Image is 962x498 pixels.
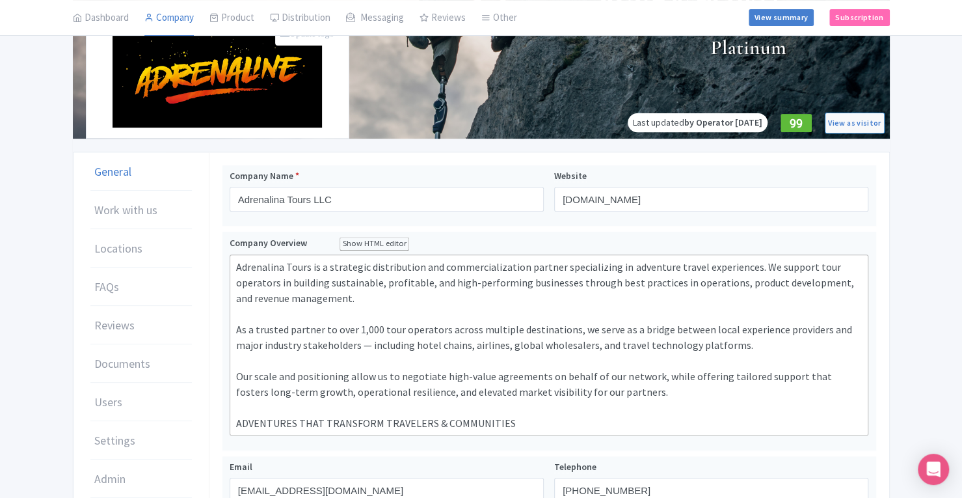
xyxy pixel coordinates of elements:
span: Settings [94,432,135,449]
i: Update logo [280,29,334,38]
span: by Operator [DATE] [684,117,762,128]
span: General [94,163,131,180]
img: s2tm2sz1vhf4istorih7.png [113,25,322,128]
div: Open Intercom Messenger [918,454,949,485]
a: FAQs [81,268,201,307]
span: FAQs [94,278,119,296]
span: 99 [790,117,803,130]
span: Admin [94,470,126,488]
span: Users [94,393,122,411]
div: Show HTML editor [340,237,410,251]
a: General [81,152,201,191]
span: Reviews [94,316,135,334]
div: Adrenalina Tours is a strategic distribution and commercialization partner specializing in advent... [236,259,861,431]
a: Work with us [81,191,201,230]
span: Email [230,461,252,473]
a: Locations [81,229,201,268]
span: Company Overview [230,237,307,249]
div: Last updated [633,116,762,130]
span: Work with us [94,201,157,219]
span: Locations [94,240,142,257]
a: Settings [81,421,201,460]
span: Documents [94,355,150,372]
span: Website [554,170,587,182]
a: Subscription [829,9,889,26]
a: Reviews [81,306,201,345]
span: Telephone [554,461,596,473]
a: View as visitor [825,113,884,133]
span: Company Name [230,170,293,182]
a: View summary [749,9,814,26]
a: Documents [81,344,201,383]
a: Users [81,383,201,422]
